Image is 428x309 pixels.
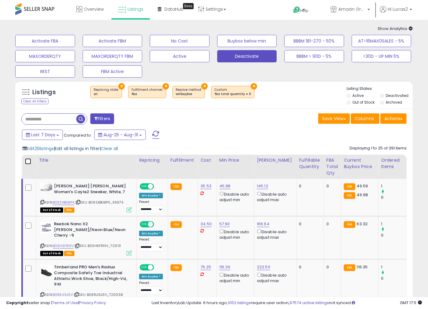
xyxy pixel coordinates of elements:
a: B09SXBG8PK [53,200,74,205]
button: Buybox below min [217,35,277,47]
div: Fulfillment [171,157,195,164]
img: 413d3viNSrL._SL40_.jpg [40,221,52,234]
div: 0 [326,264,336,270]
span: Reprice method : [176,87,202,97]
div: Win BuyBox * [139,193,163,198]
a: Terms of Use [52,300,78,306]
button: Save View [318,113,350,124]
div: Win BuyBox * [139,274,163,279]
div: seller snap | | [6,300,106,306]
div: Fulfillable Quantity [299,157,321,170]
button: × [251,83,257,90]
div: 0 [299,183,319,189]
div: Title [39,157,134,164]
div: Disable auto adjust max [257,191,292,203]
small: FBA [344,221,355,228]
div: Disable auto adjust min [219,272,250,284]
button: AT>16MAX0SALES - 5% [352,35,412,47]
a: Help [288,2,321,20]
small: FBA [344,192,355,199]
label: Out of Stock [352,100,375,105]
div: Win BuyBox * [139,231,163,236]
button: <30D - UP MIN 5% [352,50,412,62]
span: 46.59 [357,183,368,189]
label: Deactivated [386,93,408,98]
div: Min Price [219,157,252,164]
div: Disable auto adjust min [219,191,250,203]
span: All listings that are currently out of stock and unavailable for purchase on Amazon [40,251,63,256]
span: ON [140,184,148,189]
div: Preset: [139,200,163,214]
label: Active [352,93,364,98]
div: FBA Total Qty [326,157,339,176]
button: MAXORDERQTY [15,50,75,62]
a: 116.36 [219,264,230,270]
span: ON [140,265,148,270]
div: [PERSON_NAME] [257,157,294,164]
img: 31EB7Me22jL._SL40_.jpg [40,183,52,191]
span: 2025-09-8 17:11 GMT [400,300,422,306]
a: 166.64 [257,221,269,227]
div: Current Buybox Price [344,157,376,170]
button: Filters [90,113,114,124]
div: Displaying 1 to 25 of 391 items [350,145,407,151]
div: winbuybox [176,92,202,96]
small: FBA [171,264,182,271]
div: Disable auto adjust min [219,228,250,240]
div: Repricing [139,157,165,164]
a: 1052 listings [228,300,251,306]
button: No Cost [150,35,210,47]
span: Show Analytics [378,26,413,31]
button: REST [15,65,75,78]
div: 0 [299,221,319,227]
button: Columns [351,113,379,124]
div: Disable auto adjust max [257,228,292,240]
span: OFF [153,265,163,270]
div: 1 [381,221,406,227]
span: Hi Lucas2 [388,6,408,12]
span: 46.98 [357,192,368,198]
div: | | [23,145,118,152]
div: Cost [200,157,214,164]
small: FBA [171,221,182,228]
a: Hi Lucas2 [380,6,412,20]
span: Compared to: [64,132,92,138]
button: MAXORDERQTY FBM [83,50,142,62]
span: 63.32 [357,221,368,227]
a: B09H5FR14V [53,243,74,248]
div: 0 [381,233,406,238]
div: fba total quantity = 0 [214,92,251,96]
span: ON [140,222,148,227]
span: Amazin Group [338,6,366,12]
a: Privacy Policy [79,300,106,306]
a: 222.50 [257,264,270,270]
div: Last InventoryLab Update: 6 hours ago, require user action, not synced. [152,300,422,306]
button: Activate FBA [15,35,75,47]
a: 76.25 [200,264,211,270]
div: 0 [381,195,406,200]
button: × [163,83,169,90]
span: Overview [84,6,104,12]
span: OFF [153,184,163,189]
a: 34.50 [200,221,212,227]
label: Archived [386,100,402,105]
span: Clear all [101,145,118,152]
button: Deactivate [217,50,277,62]
small: FBA [344,264,355,271]
span: All listings that are currently out of stock and unavailable for purchase on Amazon [40,208,63,213]
span: | SKU: B09SXBG8PK_39675 [75,200,124,205]
div: 0 [299,264,319,270]
div: 0 [326,221,336,227]
small: FBA [171,183,182,190]
button: BBBM 181-270 - 50% [284,35,344,47]
img: 41ALSsR8OLL._SL40_.jpg [40,264,52,277]
button: Aug-25 - Aug-31 [94,130,146,140]
span: Fulfillment channel : [131,87,163,97]
a: 97574 active listings [290,300,329,306]
button: FBM Active [83,65,142,78]
div: 0 [326,183,336,189]
span: OFF [153,222,163,227]
button: Activate FBM [83,35,142,47]
i: Get Help [293,6,300,14]
b: Timberland PRO Men's Radius Composite Safety Toe Industrial Athletic Work Shoe, Black/High-Viz, 9 M [54,264,128,289]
